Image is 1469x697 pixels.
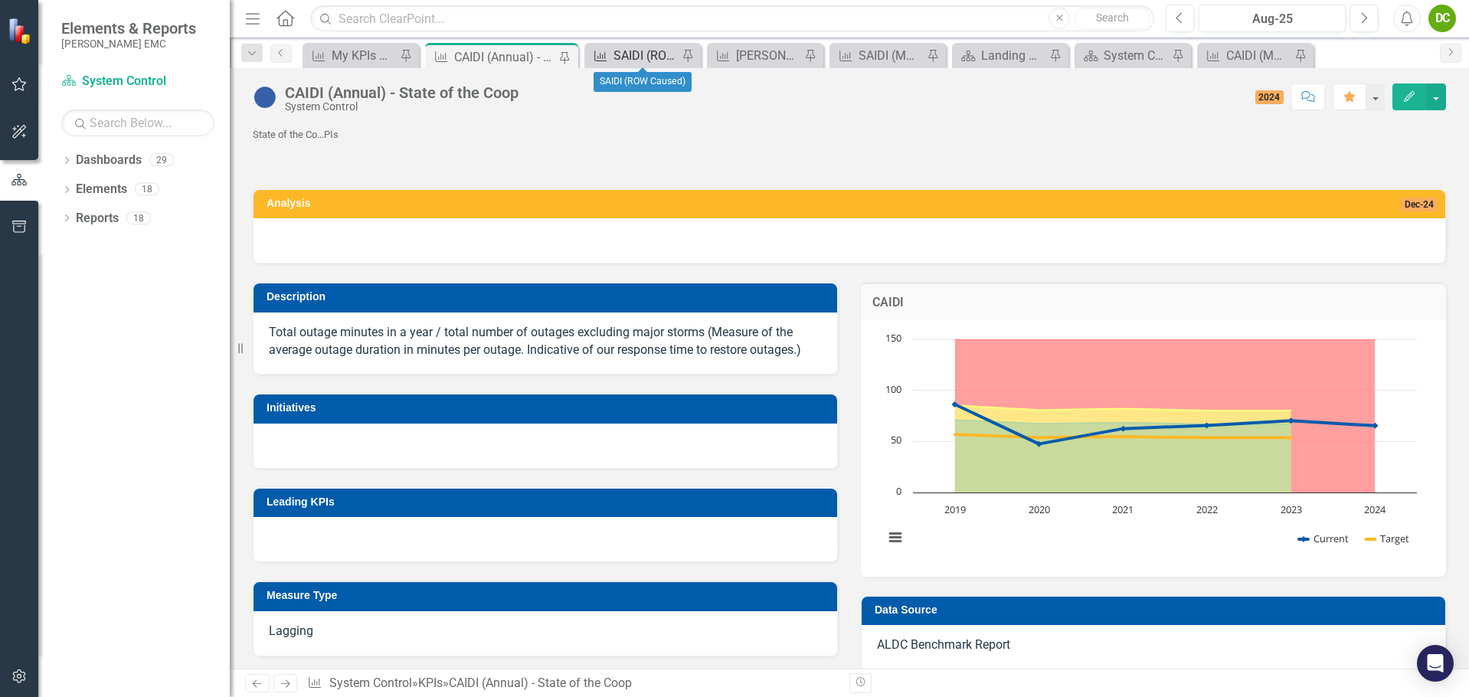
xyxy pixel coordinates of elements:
input: Search ClearPoint... [310,5,1154,32]
text: 2024 [1364,502,1386,516]
div: CAIDI (Annual) - State of the Coop [449,676,632,690]
a: System Control [329,676,412,690]
a: System Control [61,73,214,90]
path: 2024, 65.4. Current. [1372,423,1379,429]
text: 150 [885,331,901,345]
svg: Interactive chart [876,332,1425,561]
g: Upper, series 5 of 5 with 6 data points. [952,336,1379,342]
a: Landing Page [956,46,1045,65]
p: ALDC Benchmark Report [877,636,1430,654]
a: Elements [76,181,127,198]
h3: Initiatives [267,402,829,414]
button: Aug-25 [1199,5,1346,32]
a: CAIDI (Monthly) [1201,46,1291,65]
p: Total outage minutes in a year / total number of outages excluding major storms (Measure of the a... [269,324,822,359]
text: 2021 [1112,502,1134,516]
a: SAIDI (ROW Caused) [588,46,678,65]
div: 18 [126,211,151,224]
span: Dec-24 [1401,198,1438,211]
div: Open Intercom Messenger [1417,645,1454,682]
div: SAIDI (ROW Caused) [613,46,678,65]
div: » » [307,675,838,692]
span: Elements & Reports [61,19,196,38]
text: 2020 [1029,502,1050,516]
button: Search [1074,8,1150,29]
a: [PERSON_NAME] (Monthly) [711,46,800,65]
span: State of the Co...PIs [253,129,339,140]
div: My KPIs Report [332,46,396,65]
span: 2024 [1255,90,1284,104]
h3: CAIDI [872,296,1435,309]
g: Red-Yellow, series 4 of 5 with 6 data points. [952,402,1294,414]
img: ClearPoint Strategy [8,18,34,44]
path: 2020, 47.51. Current. [1036,441,1042,447]
div: Aug-25 [1204,10,1340,28]
text: 100 [885,382,901,396]
div: System Control [1104,46,1168,65]
path: 2021, 62.53. Current. [1121,426,1127,432]
text: 50 [891,433,901,447]
div: Landing Page [981,46,1045,65]
div: [PERSON_NAME] (Monthly) [736,46,800,65]
div: CAIDI (Monthly) [1226,46,1291,65]
small: [PERSON_NAME] EMC [61,38,196,50]
text: 0 [896,484,901,498]
path: 2023, 70.35. Current. [1288,417,1294,424]
a: KPIs [418,676,443,690]
div: SAIDI (ROW Caused) [594,72,692,92]
div: 18 [135,183,159,196]
div: CAIDI (Annual) - State of the Coop [285,84,519,101]
a: Reports [76,210,119,227]
text: 2022 [1196,502,1218,516]
button: DC [1428,5,1456,32]
div: System Control [285,101,519,113]
text: 2023 [1281,502,1302,516]
h3: Analysis [267,198,908,209]
h3: Measure Type [267,590,829,601]
h3: Leading KPIs [267,496,829,508]
path: 2022, 65.71. Current. [1204,422,1210,428]
a: My KPIs Report [306,46,396,65]
text: 2019 [944,502,966,516]
button: Show Current [1299,532,1349,545]
div: Chart. Highcharts interactive chart. [876,332,1431,561]
span: Lagging [269,623,313,638]
h3: Description [267,291,829,303]
h3: Data Source [875,604,1438,616]
div: 29 [149,154,174,167]
img: No Information [253,85,277,110]
button: Show Target [1366,532,1410,545]
a: System Control [1078,46,1168,65]
button: View chart menu, Chart [885,527,906,548]
div: SAIDI (Monthly) [859,46,923,65]
path: 2019, 86.24. Current. [952,401,958,407]
input: Search Below... [61,110,214,136]
a: Dashboards [76,152,142,169]
a: SAIDI (Monthly) [833,46,923,65]
span: Search [1096,11,1129,24]
div: CAIDI (Annual) - State of the Coop [454,47,555,67]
